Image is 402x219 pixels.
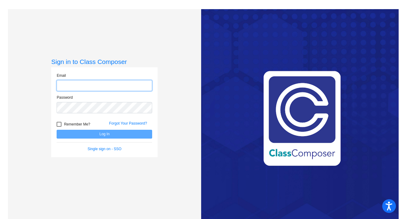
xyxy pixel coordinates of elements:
span: Remember Me? [64,121,90,128]
a: Forgot Your Password? [109,121,147,125]
label: Email [57,73,66,78]
button: Log In [57,130,152,139]
label: Password [57,95,73,100]
a: Single sign on - SSO [88,147,121,151]
h3: Sign in to Class Composer [51,58,158,65]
